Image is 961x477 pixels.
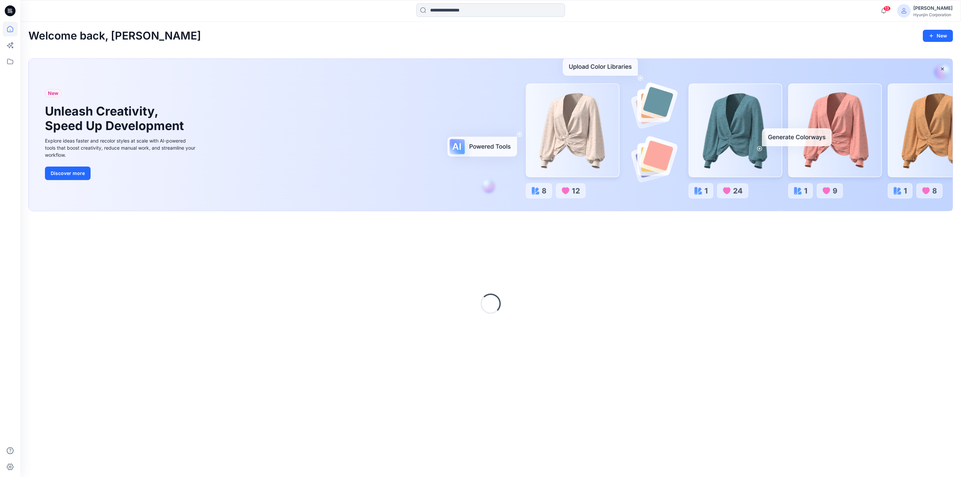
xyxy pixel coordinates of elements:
[901,8,907,14] svg: avatar
[913,12,953,17] div: Hyunjin Corporation
[45,167,91,180] button: Discover more
[48,89,58,97] span: New
[883,6,891,11] span: 13
[28,30,201,42] h2: Welcome back, [PERSON_NAME]
[45,137,197,158] div: Explore ideas faster and recolor styles at scale with AI-powered tools that boost creativity, red...
[913,4,953,12] div: [PERSON_NAME]
[45,167,197,180] a: Discover more
[45,104,187,133] h1: Unleash Creativity, Speed Up Development
[923,30,953,42] button: New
